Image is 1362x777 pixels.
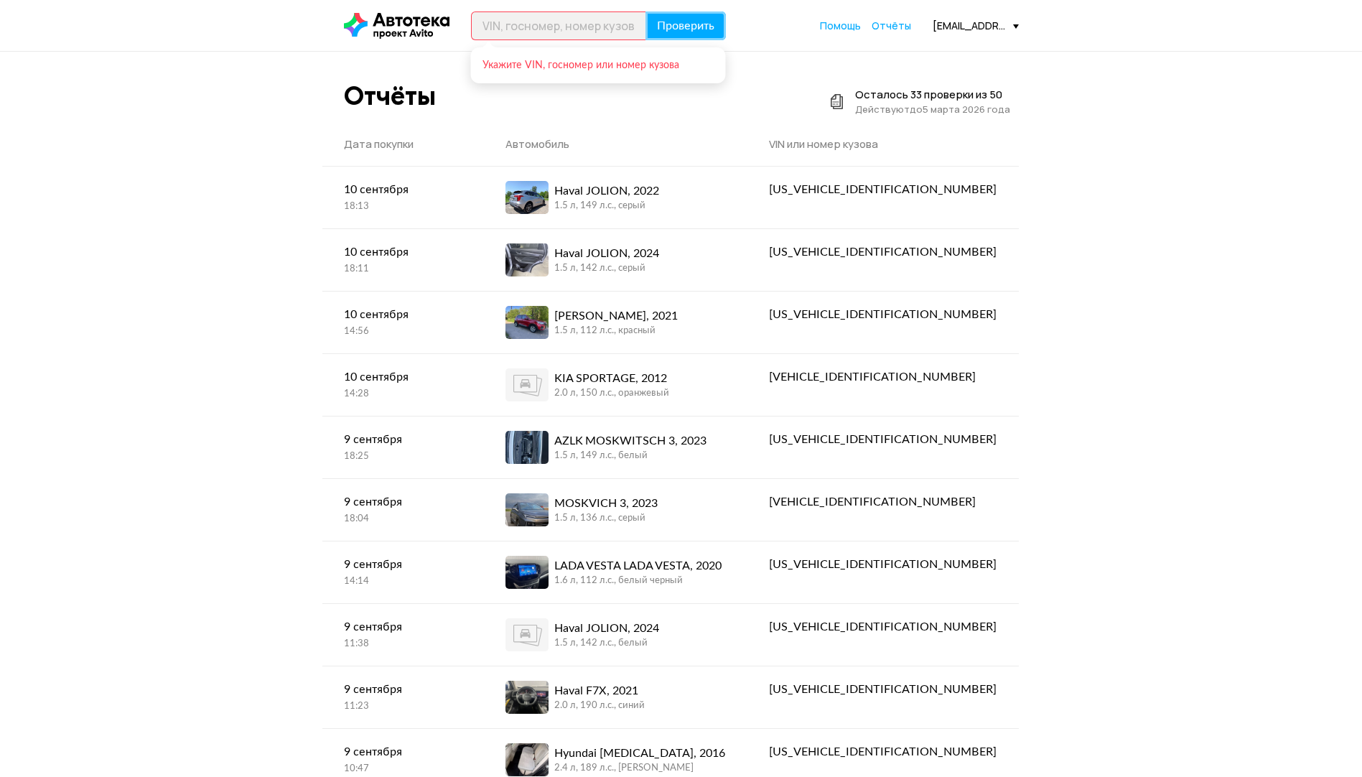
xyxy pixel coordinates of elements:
a: AZLK MOSKWITSCH 3, 20231.5 л, 149 л.c., белый [484,417,747,478]
div: [US_VEHICLE_IDENTIFICATION_NUMBER] [769,618,997,636]
input: VIN, госномер, номер кузова [471,11,646,40]
a: 10 сентября18:11 [322,229,485,290]
div: 10 сентября [344,368,463,386]
div: Действуют до 5 марта 2026 года [855,102,1010,116]
div: MOSKVICH 3, 2023 [554,495,658,512]
div: 11:38 [344,638,463,651]
div: VIN или номер кузова [769,137,997,152]
a: 9 сентября14:14 [322,541,485,602]
a: [US_VEHICLE_IDENTIFICATION_NUMBER] [747,229,1018,275]
div: 9 сентября [344,431,463,448]
div: [US_VEHICLE_IDENTIFICATION_NUMBER] [769,306,997,323]
div: Осталось 33 проверки из 50 [855,88,1010,102]
div: [PERSON_NAME], 2021 [554,307,678,325]
div: [VEHICLE_IDENTIFICATION_NUMBER] [769,493,997,511]
a: [US_VEHICLE_IDENTIFICATION_NUMBER] [747,167,1018,213]
div: 1.5 л, 149 л.c., белый [554,450,706,462]
a: 10 сентября14:28 [322,354,485,415]
div: Haval JOLION, 2022 [554,182,659,200]
a: 9 сентября11:38 [322,604,485,665]
div: [US_VEHICLE_IDENTIFICATION_NUMBER] [769,681,997,698]
div: Укажите VIN, госномер или номер кузова [482,59,712,72]
a: [US_VEHICLE_IDENTIFICATION_NUMBER] [747,604,1018,650]
a: [US_VEHICLE_IDENTIFICATION_NUMBER] [747,729,1018,775]
a: Haval JOLION, 20241.5 л, 142 л.c., серый [484,229,747,291]
div: 1.5 л, 149 л.c., серый [554,200,659,213]
a: 9 сентября18:25 [322,417,485,478]
button: Проверить [645,11,726,40]
a: 9 сентября11:23 [322,666,485,727]
span: Отчёты [872,19,911,32]
span: Помощь [820,19,861,32]
div: 14:56 [344,325,463,338]
div: 10 сентября [344,306,463,323]
div: 18:04 [344,513,463,526]
div: LADA VESTA LADA VESTA, 2020 [554,557,722,574]
div: 9 сентября [344,556,463,573]
div: Автомобиль [505,137,726,152]
div: Haval JOLION, 2024 [554,245,659,262]
a: [US_VEHICLE_IDENTIFICATION_NUMBER] [747,417,1018,462]
div: [US_VEHICLE_IDENTIFICATION_NUMBER] [769,556,997,573]
div: [US_VEHICLE_IDENTIFICATION_NUMBER] [769,181,997,198]
div: 1.5 л, 112 л.c., красный [554,325,678,338]
div: 11:23 [344,700,463,713]
div: 1.5 л, 142 л.c., серый [554,262,659,275]
div: AZLK MOSKWITSCH 3, 2023 [554,432,706,450]
div: 10 сентября [344,243,463,261]
div: 9 сентября [344,681,463,698]
div: 14:28 [344,388,463,401]
div: 2.0 л, 150 л.c., оранжевый [554,387,669,400]
a: 9 сентября18:04 [322,479,485,540]
div: 10:47 [344,763,463,776]
a: KIA SPORTAGE, 20122.0 л, 150 л.c., оранжевый [484,354,747,416]
div: Отчёты [344,80,436,111]
div: 10 сентября [344,181,463,198]
a: [PERSON_NAME], 20211.5 л, 112 л.c., красный [484,292,747,353]
div: 2.0 л, 190 л.c., синий [554,699,645,712]
div: 9 сентября [344,493,463,511]
div: Hyundai [MEDICAL_DATA], 2016 [554,745,725,762]
a: MOSKVICH 3, 20231.5 л, 136 л.c., серый [484,479,747,541]
a: LADA VESTA LADA VESTA, 20201.6 л, 112 л.c., белый черный [484,541,747,603]
div: 2.4 л, 189 л.c., [PERSON_NAME] [554,762,725,775]
div: 9 сентября [344,743,463,760]
a: 10 сентября14:56 [322,292,485,353]
a: Помощь [820,19,861,33]
div: 1.5 л, 142 л.c., белый [554,637,659,650]
a: [US_VEHICLE_IDENTIFICATION_NUMBER] [747,666,1018,712]
span: Проверить [657,20,714,32]
a: 10 сентября18:13 [322,167,485,228]
a: Haval JOLION, 20221.5 л, 149 л.c., серый [484,167,747,228]
div: 1.5 л, 136 л.c., серый [554,512,658,525]
a: [US_VEHICLE_IDENTIFICATION_NUMBER] [747,292,1018,338]
a: [VEHICLE_IDENTIFICATION_NUMBER] [747,354,1018,400]
div: [EMAIL_ADDRESS][DOMAIN_NAME] [933,19,1019,32]
div: Дата покупки [344,137,463,152]
div: [VEHICLE_IDENTIFICATION_NUMBER] [769,368,997,386]
div: 1.6 л, 112 л.c., белый черный [554,574,722,587]
div: 18:13 [344,200,463,213]
div: Haval JOLION, 2024 [554,620,659,637]
div: 14:14 [344,575,463,588]
div: 18:25 [344,450,463,463]
div: [US_VEHICLE_IDENTIFICATION_NUMBER] [769,743,997,760]
div: 9 сентября [344,618,463,636]
div: [US_VEHICLE_IDENTIFICATION_NUMBER] [769,243,997,261]
a: [US_VEHICLE_IDENTIFICATION_NUMBER] [747,541,1018,587]
a: [VEHICLE_IDENTIFICATION_NUMBER] [747,479,1018,525]
a: Отчёты [872,19,911,33]
div: KIA SPORTAGE, 2012 [554,370,669,387]
a: Haval JOLION, 20241.5 л, 142 л.c., белый [484,604,747,666]
div: [US_VEHICLE_IDENTIFICATION_NUMBER] [769,431,997,448]
a: Haval F7X, 20212.0 л, 190 л.c., синий [484,666,747,728]
div: Haval F7X, 2021 [554,682,645,699]
div: 18:11 [344,263,463,276]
